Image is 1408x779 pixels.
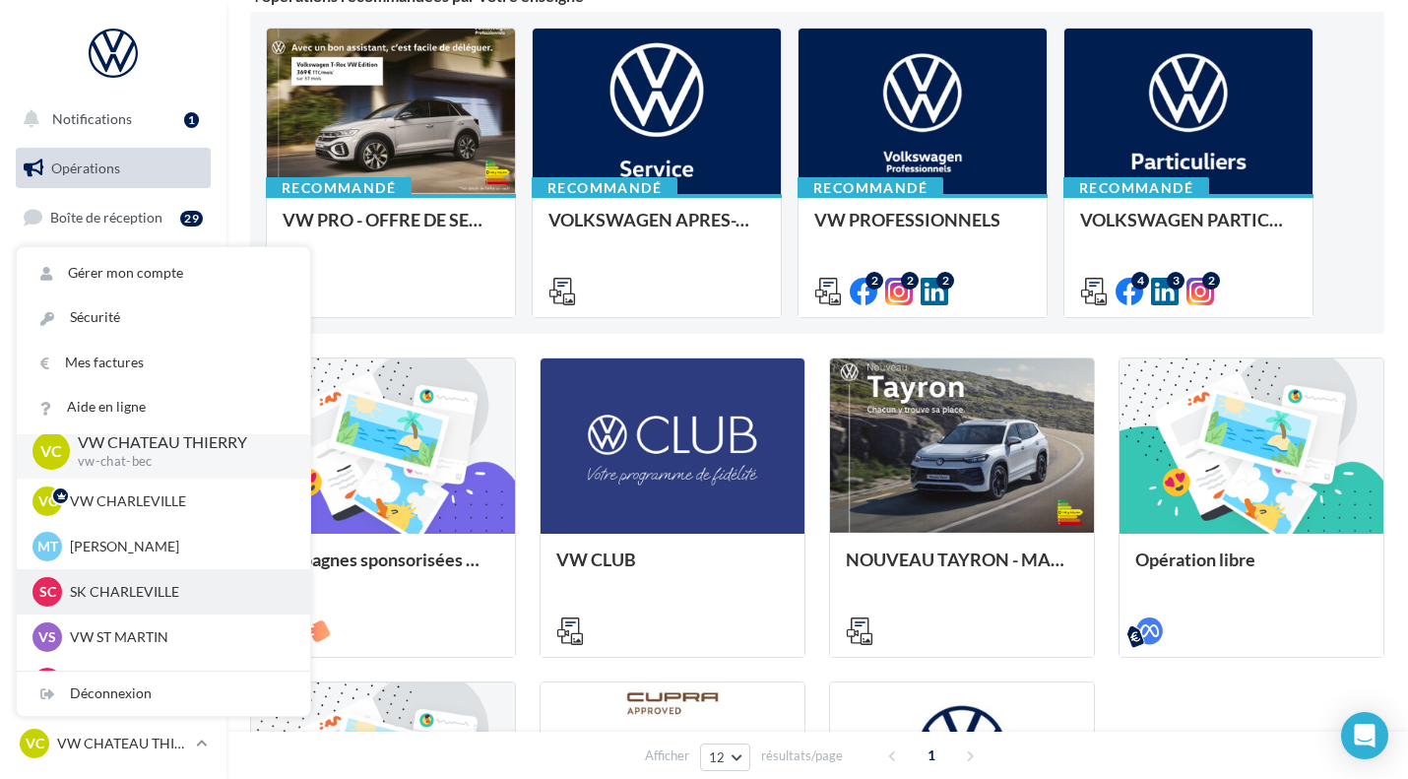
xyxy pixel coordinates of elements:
[57,734,188,753] p: VW CHATEAU THIERRY
[548,210,765,249] div: VOLKSWAGEN APRES-VENTE
[700,744,750,771] button: 12
[283,210,499,249] div: VW PRO - OFFRE DE SEPTEMBRE 25
[38,491,57,511] span: VC
[709,749,726,765] span: 12
[12,345,215,386] a: Contacts
[78,431,279,454] p: VW CHATEAU THIERRY
[78,453,279,471] p: vw-chat-bec
[761,747,843,765] span: résultats/page
[51,160,120,176] span: Opérations
[1202,272,1220,290] div: 2
[17,385,310,429] a: Aide en ligne
[846,550,1078,589] div: NOUVEAU TAYRON - MARS 2025
[556,550,789,589] div: VW CLUB
[12,491,215,550] a: PLV et print personnalisable
[70,627,287,647] p: VW ST MARTIN
[645,747,689,765] span: Afficher
[916,740,947,771] span: 1
[1341,712,1388,759] div: Open Intercom Messenger
[901,272,919,290] div: 2
[865,272,883,290] div: 2
[1167,272,1184,290] div: 3
[12,557,215,616] a: Campagnes DataOnDemand
[12,394,215,435] a: Médiathèque
[26,734,44,753] span: VC
[12,443,215,485] a: Calendrier
[70,537,287,556] p: [PERSON_NAME]
[12,196,215,238] a: Boîte de réception29
[1131,272,1149,290] div: 4
[532,177,677,199] div: Recommandé
[70,491,287,511] p: VW CHARLEVILLE
[184,112,199,128] div: 1
[267,550,499,589] div: Campagnes sponsorisées OPO Septembre
[17,672,310,716] div: Déconnexion
[12,296,215,338] a: Campagnes
[936,272,954,290] div: 2
[40,439,62,462] span: VC
[70,582,287,602] p: SK CHARLEVILLE
[50,209,162,226] span: Boîte de réception
[1063,177,1209,199] div: Recommandé
[1080,210,1297,249] div: VOLKSWAGEN PARTICULIER
[1135,550,1368,589] div: Opération libre
[12,148,215,189] a: Opérations
[12,98,207,140] button: Notifications 1
[12,247,215,289] a: Visibilité en ligne
[17,295,310,340] a: Sécurité
[798,177,943,199] div: Recommandé
[814,210,1031,249] div: VW PROFESSIONNELS
[16,725,211,762] a: VC VW CHATEAU THIERRY
[39,582,56,602] span: SC
[37,537,58,556] span: MT
[266,177,412,199] div: Recommandé
[38,627,56,647] span: VS
[180,211,203,227] div: 29
[52,110,132,127] span: Notifications
[17,251,310,295] a: Gérer mon compte
[17,341,310,385] a: Mes factures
